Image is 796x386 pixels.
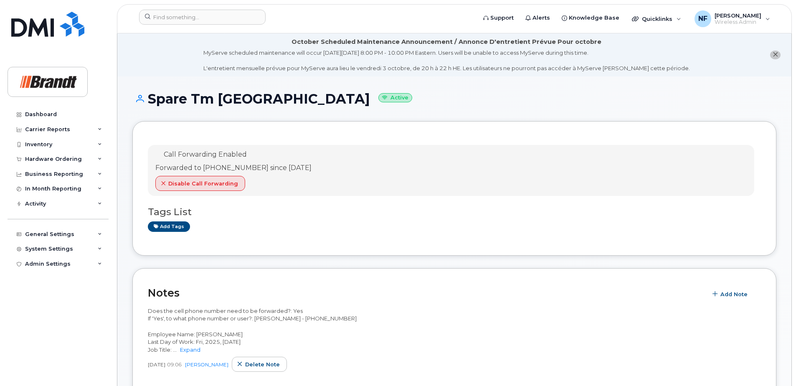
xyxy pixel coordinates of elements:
[720,290,748,298] span: Add Note
[148,307,357,353] span: Does the cell phone number need to be forwarded?: Yes If 'Yes', to what phone number or user?: [P...
[148,221,190,232] a: Add tags
[148,207,761,217] h3: Tags List
[132,91,776,106] h1: Spare Tm [GEOGRAPHIC_DATA]
[707,287,755,302] button: Add Note
[378,93,412,103] small: Active
[185,361,228,368] a: [PERSON_NAME]
[203,49,690,72] div: MyServe scheduled maintenance will occur [DATE][DATE] 8:00 PM - 10:00 PM Eastern. Users will be u...
[164,150,247,158] span: Call Forwarding Enabled
[148,287,703,299] h2: Notes
[180,346,200,353] a: Expand
[245,361,280,368] span: Delete note
[770,51,781,59] button: close notification
[155,176,245,191] button: Disable Call Forwarding
[168,180,238,188] span: Disable Call Forwarding
[167,361,182,368] span: 09:06
[148,361,165,368] span: [DATE]
[232,357,287,372] button: Delete note
[155,163,312,173] div: Forwarded to [PHONE_NUMBER] since [DATE]
[292,38,601,46] div: October Scheduled Maintenance Announcement / Annonce D'entretient Prévue Pour octobre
